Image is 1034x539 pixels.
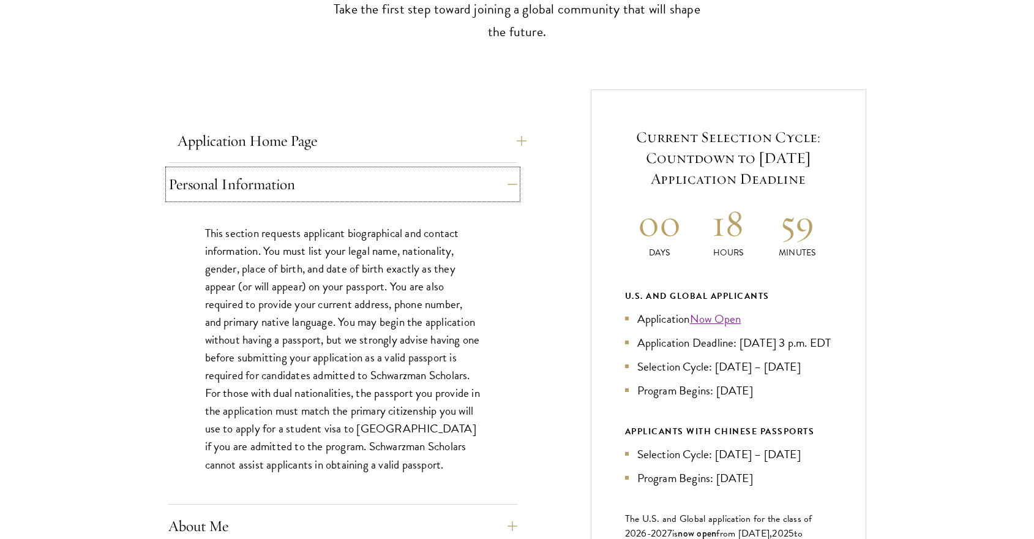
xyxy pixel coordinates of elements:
h2: 00 [625,200,694,246]
li: Program Begins: [DATE] [625,382,832,399]
p: Days [625,246,694,259]
div: U.S. and Global Applicants [625,288,832,304]
a: Now Open [690,310,741,328]
li: Selection Cycle: [DATE] – [DATE] [625,358,832,375]
li: Application [625,310,832,328]
button: Personal Information [168,170,517,199]
button: Application Home Page [178,126,526,156]
li: Application Deadline: [DATE] 3 p.m. EDT [625,334,832,352]
h2: 18 [694,200,763,246]
p: Minutes [763,246,832,259]
p: This section requests applicant biographical and contact information. You must list your legal na... [205,224,481,473]
li: Selection Cycle: [DATE] – [DATE] [625,445,832,463]
p: Hours [694,246,763,259]
h2: 59 [763,200,832,246]
li: Program Begins: [DATE] [625,469,832,487]
h5: Current Selection Cycle: Countdown to [DATE] Application Deadline [625,127,832,189]
div: APPLICANTS WITH CHINESE PASSPORTS [625,424,832,439]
